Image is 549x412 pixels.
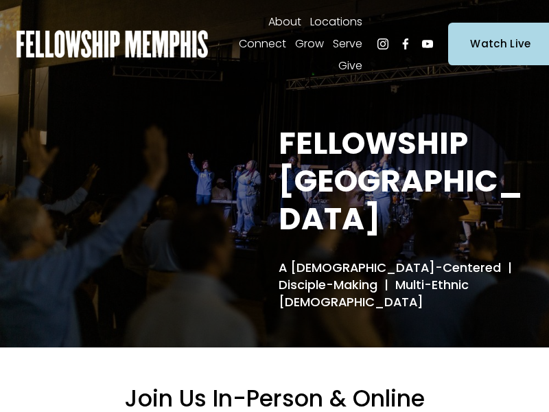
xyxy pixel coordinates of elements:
span: Locations [310,12,362,32]
img: Fellowship Memphis [16,30,208,58]
a: folder dropdown [295,33,324,55]
span: Grow [295,34,324,54]
a: folder dropdown [268,11,301,33]
h4: A [DEMOGRAPHIC_DATA]-Centered | Disciple-Making | Multi-Ethnic [DEMOGRAPHIC_DATA] [279,260,533,311]
span: Serve [333,34,362,54]
span: Give [338,56,362,76]
a: Instagram [376,37,390,51]
span: About [268,12,301,32]
a: folder dropdown [333,33,362,55]
a: YouTube [421,37,434,51]
strong: FELLOWSHIP [GEOGRAPHIC_DATA] [279,122,522,240]
a: folder dropdown [310,11,362,33]
a: Facebook [399,37,412,51]
a: folder dropdown [338,55,362,77]
a: folder dropdown [239,33,286,55]
span: Connect [239,34,286,54]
